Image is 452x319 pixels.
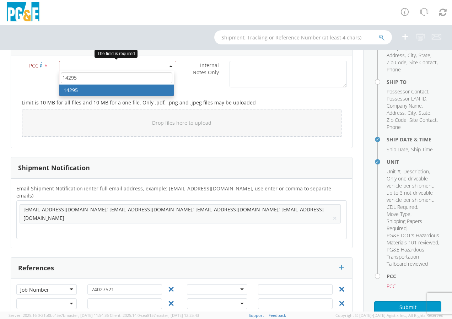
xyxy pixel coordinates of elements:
span: Internal Notes Only [193,62,219,76]
h3: References [18,265,54,272]
li: , [387,204,418,211]
li: , [387,59,408,66]
span: Address [387,109,405,116]
li: , [408,52,417,59]
span: Email Shipment Notification (enter full email address, example: jdoe01@agistix.com, use enter or ... [16,185,331,199]
span: Site Contact [409,59,437,66]
li: , [387,146,409,153]
li: , [387,117,408,124]
span: Company Name [387,102,422,109]
a: Feedback [269,313,286,318]
h5: Limit is 10 MB for all files and 10 MB for a one file. Only .pdf, .png and .jpeg files may be upl... [22,100,341,105]
li: , [387,175,440,204]
input: Shipment, Tracking or Reference Number (at least 4 chars) [214,30,392,44]
span: State [419,52,430,59]
li: , [419,109,431,117]
li: , [387,109,406,117]
li: , [387,95,427,102]
h3: Shipment Notification [18,164,90,172]
li: 14295 [59,85,174,96]
span: Client: 2025.14.0-cea8157 [110,313,199,318]
li: , [387,102,423,109]
div: The field is required [95,50,138,58]
li: , [387,88,430,95]
span: Ship Date [387,146,408,153]
span: PG&E Hazardous Transportation Tailboard reviewed [387,246,428,267]
span: master, [DATE] 11:54:36 [65,313,109,318]
button: Submit [374,301,441,313]
h4: Ship Date & Time [387,137,441,142]
li: , [387,168,402,175]
span: PG&E DOT's Hazardous Materials 101 reviewed [387,232,439,246]
div: Job Number [20,286,49,293]
span: PCC [29,62,38,69]
li: , [419,52,431,59]
li: , [387,232,440,246]
span: Zip Code [387,59,407,66]
img: pge-logo-06675f144f4cfa6a6814.png [5,2,41,23]
li: , [387,218,440,232]
li: , [403,168,430,175]
li: , [408,109,417,117]
span: Zip Code [387,117,407,123]
span: PCC [387,283,396,290]
li: , [409,59,438,66]
li: , [387,211,411,218]
li: , [387,52,406,59]
span: Ship Time [411,146,433,153]
h4: Unit [387,159,441,164]
span: Copyright © [DATE]-[DATE] Agistix Inc., All Rights Reserved [335,313,443,318]
h4: PCC [387,274,441,279]
span: Unit # [387,168,400,175]
span: Move Type [387,211,410,217]
span: Site Contact [409,117,437,123]
h4: Ship To [387,79,441,85]
span: Company Name [387,45,422,52]
span: CDL Required [387,204,417,210]
span: City [408,52,416,59]
span: Only one driveable vehicle per shipment, up to 3 not driveable vehicle per shipment [387,175,434,203]
span: Possessor LAN ID [387,95,426,102]
span: Possessor Contact [387,88,429,95]
span: Server: 2025.16.0-21b0bc45e7b [9,313,109,318]
span: State [419,109,430,116]
span: [EMAIL_ADDRESS][DOMAIN_NAME]; [EMAIL_ADDRESS][DOMAIN_NAME]; [EMAIL_ADDRESS][DOMAIN_NAME]; [EMAIL_... [23,206,324,221]
a: Support [249,313,264,318]
li: , [409,117,438,124]
span: Address [387,52,405,59]
span: Description [403,168,429,175]
span: Drop files here to upload [152,119,211,126]
button: × [333,214,337,222]
span: Phone [387,66,401,73]
span: Phone [387,124,401,130]
span: City [408,109,416,116]
span: master, [DATE] 12:25:43 [156,313,199,318]
span: Shipping Papers Required [387,218,422,232]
